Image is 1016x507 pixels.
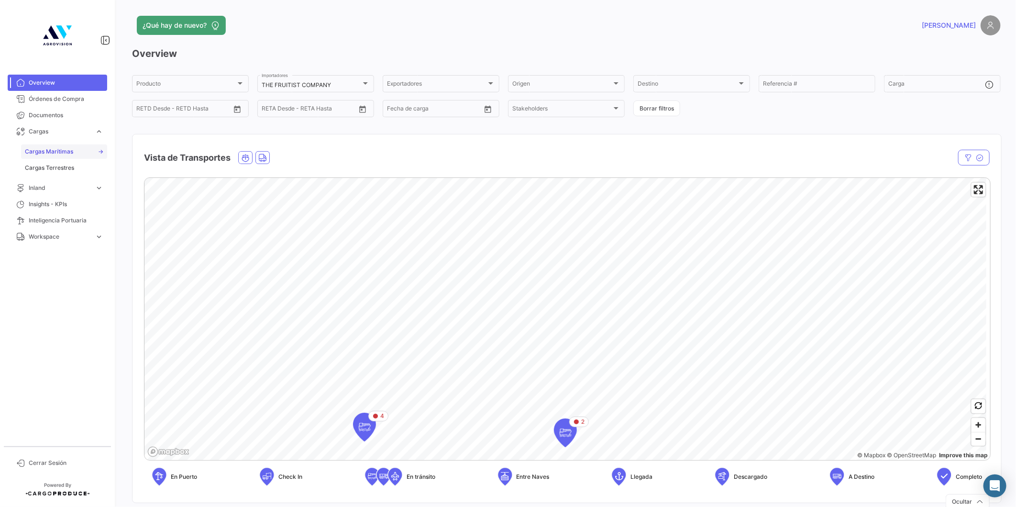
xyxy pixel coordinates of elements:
[25,147,73,156] span: Cargas Marítimas
[353,413,376,441] div: Map marker
[29,232,91,241] span: Workspace
[8,196,107,212] a: Insights - KPIs
[355,102,370,116] button: Open calendar
[137,16,226,35] button: ¿Qué hay de nuevo?
[956,473,982,481] span: Completo
[21,161,107,175] a: Cargas Terrestres
[972,432,985,446] button: Zoom out
[29,200,103,209] span: Insights - KPIs
[286,107,331,113] input: Hasta
[160,107,205,113] input: Hasta
[29,216,103,225] span: Inteligencia Portuaria
[132,47,1001,60] h3: Overview
[95,184,103,192] span: expand_more
[630,473,652,481] span: Llegada
[981,15,1001,35] img: placeholder-user.png
[262,81,331,88] mat-select-trigger: THE FRUITIST COMPANY
[171,473,197,481] span: En Puerto
[29,127,91,136] span: Cargas
[972,183,985,197] button: Enter fullscreen
[144,178,986,461] canvas: Map
[144,151,231,165] h4: Vista de Transportes
[239,152,252,164] button: Ocean
[887,452,937,459] a: OpenStreetMap
[554,419,577,447] div: Map marker
[387,107,404,113] input: Desde
[95,127,103,136] span: expand_more
[8,107,107,123] a: Documentos
[256,152,269,164] button: Land
[734,473,767,481] span: Descargado
[29,111,103,120] span: Documentos
[922,21,976,30] span: [PERSON_NAME]
[136,82,236,88] span: Producto
[147,446,189,457] a: Mapbox logo
[8,91,107,107] a: Órdenes de Compra
[95,232,103,241] span: expand_more
[638,82,737,88] span: Destino
[517,473,550,481] span: Entre Naves
[581,418,585,426] span: 2
[143,21,207,30] span: ¿Qué hay de nuevo?
[25,164,74,172] span: Cargas Terrestres
[230,102,244,116] button: Open calendar
[387,82,486,88] span: Exportadores
[972,418,985,432] button: Zoom in
[939,452,988,459] a: Map feedback
[407,473,435,481] span: En tránsito
[380,412,384,420] span: 4
[633,100,680,116] button: Borrar filtros
[29,184,91,192] span: Inland
[33,11,81,59] img: 4b7f8542-3a82-4138-a362-aafd166d3a59.jpg
[29,95,103,103] span: Órdenes de Compra
[136,107,154,113] input: Desde
[849,473,874,481] span: A Destino
[8,212,107,229] a: Inteligencia Portuaria
[29,78,103,87] span: Overview
[512,107,612,113] span: Stakeholders
[857,452,885,459] a: Mapbox
[262,107,279,113] input: Desde
[411,107,456,113] input: Hasta
[21,144,107,159] a: Cargas Marítimas
[29,459,103,467] span: Cerrar Sesión
[278,473,302,481] span: Check In
[512,82,612,88] span: Origen
[983,474,1006,497] div: Abrir Intercom Messenger
[8,75,107,91] a: Overview
[481,102,495,116] button: Open calendar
